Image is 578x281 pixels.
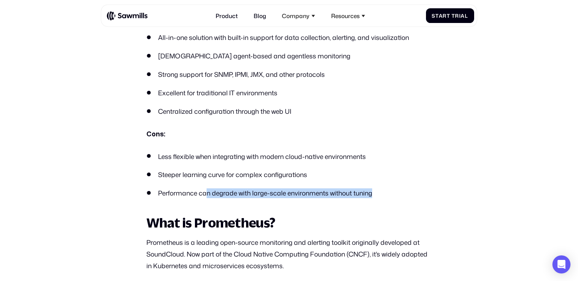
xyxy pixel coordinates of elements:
[146,88,432,98] li: Excellent for traditional IT environments
[327,8,370,23] div: Resources
[146,152,432,162] li: Less flexible when integrating with modern cloud-native environments
[146,70,432,79] li: Strong support for SNMP, IPMI, JMX, and other protocols
[146,131,165,137] strong: Cons:
[146,188,432,198] li: Performance can degrade with large-scale environments without tuning
[211,8,242,23] a: Product
[461,13,465,19] span: a
[552,255,570,273] div: Open Intercom Messenger
[249,8,271,23] a: Blog
[455,13,459,19] span: r
[459,13,461,19] span: i
[146,237,432,272] p: Prometheus is a leading open-source monitoring and alerting toolkit originally developed at Sound...
[331,12,360,19] div: Resources
[278,8,319,23] div: Company
[146,51,432,61] li: [DEMOGRAPHIC_DATA] agent-based and agentless monitoring
[465,13,468,19] span: l
[146,33,432,43] li: All-in-one solution with built-in support for data collection, alerting, and visualization
[282,12,309,19] div: Company
[146,170,432,180] li: Steeper learning curve for complex configurations
[439,13,443,19] span: a
[443,13,447,19] span: r
[447,13,450,19] span: t
[452,13,455,19] span: T
[426,8,474,23] a: StartTrial
[146,107,432,116] li: Centralized configuration through the web UI
[435,13,439,19] span: t
[146,215,275,230] strong: What is Prometheus?
[432,13,435,19] span: S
